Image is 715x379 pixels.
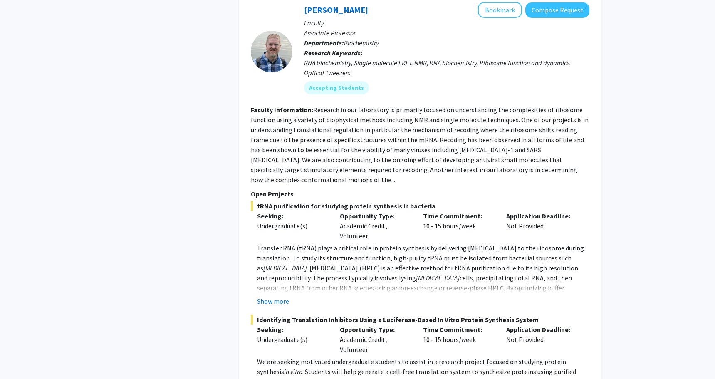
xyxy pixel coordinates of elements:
p: Associate Professor [304,28,589,38]
p: Open Projects [251,189,589,199]
em: [MEDICAL_DATA] [263,264,307,272]
span: . [MEDICAL_DATA] (HPLC) is an effective method for tRNA purification due to its high resolution a... [257,264,578,282]
span: Transfer RNA (tRNA) plays a critical role in protein synthesis by delivering [MEDICAL_DATA] to th... [257,244,584,272]
div: 10 - 15 hours/week [417,325,500,354]
span: Biochemistry [344,39,379,47]
div: Undergraduate(s) [257,221,328,231]
a: [PERSON_NAME] [304,5,368,15]
span: Identifying Translation Inhibitors Using a Luciferase-Based In Vitro Protein Synthesis System [251,315,589,325]
p: Time Commitment: [423,325,494,334]
b: Departments: [304,39,344,47]
p: Application Deadline: [506,211,577,221]
div: Academic Credit, Volunteer [334,325,417,354]
em: in vitro [284,367,302,376]
p: Opportunity Type: [340,211,411,221]
em: [MEDICAL_DATA] [416,274,460,282]
b: Research Keywords: [304,49,363,57]
p: Opportunity Type: [340,325,411,334]
p: Seeking: [257,211,328,221]
b: Faculty Information: [251,106,313,114]
mat-chip: Accepting Students [304,81,369,94]
span: tRNA purification for studying protein synthesis in bacteria [251,201,589,211]
iframe: Chat [6,342,35,373]
div: Not Provided [500,211,583,241]
button: Show more [257,296,289,306]
button: Compose Request to Peter Cornish [525,2,589,18]
div: 10 - 15 hours/week [417,211,500,241]
fg-read-more: Research in our laboratory is primarily focused on understanding the complexities of ribosome fun... [251,106,589,184]
div: Not Provided [500,325,583,354]
div: Undergraduate(s) [257,334,328,344]
span: We are seeking motivated undergraduate students to assist in a research project focused on studyi... [257,357,566,376]
button: Add Peter Cornish to Bookmarks [478,2,522,18]
p: Seeking: [257,325,328,334]
p: Application Deadline: [506,325,577,334]
div: RNA biochemistry, Single molecule FRET, NMR, RNA biochemistry, Ribosome function and dynamics, Op... [304,58,589,78]
p: Faculty [304,18,589,28]
div: Academic Credit, Volunteer [334,211,417,241]
p: Time Commitment: [423,211,494,221]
